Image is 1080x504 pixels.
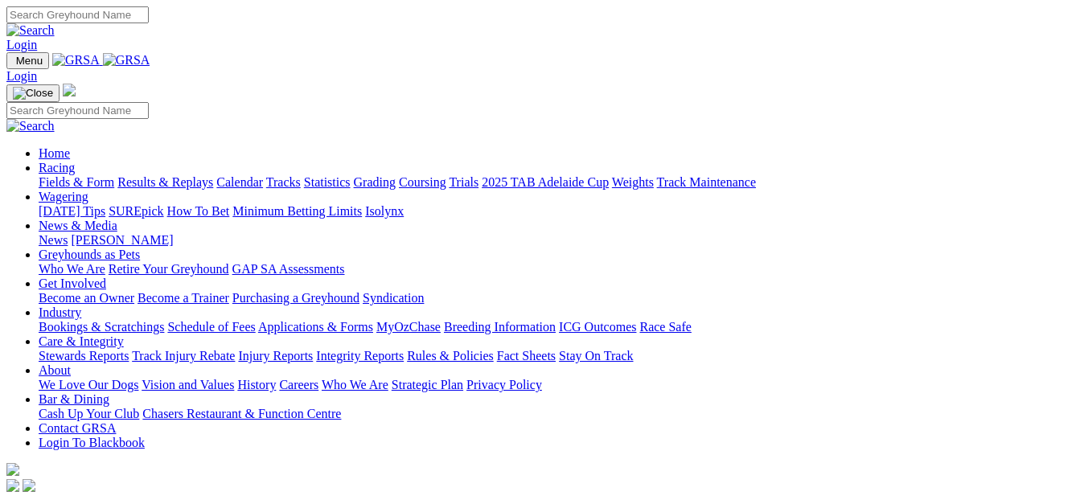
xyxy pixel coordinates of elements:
[466,378,542,391] a: Privacy Policy
[316,349,404,363] a: Integrity Reports
[39,320,164,334] a: Bookings & Scratchings
[354,175,396,189] a: Grading
[322,378,388,391] a: Who We Are
[39,407,1074,421] div: Bar & Dining
[6,38,37,51] a: Login
[612,175,654,189] a: Weights
[39,262,105,276] a: Who We Are
[52,53,100,68] img: GRSA
[39,233,68,247] a: News
[39,291,134,305] a: Become an Owner
[232,262,345,276] a: GAP SA Assessments
[657,175,756,189] a: Track Maintenance
[6,102,149,119] input: Search
[39,233,1074,248] div: News & Media
[237,378,276,391] a: History
[6,463,19,476] img: logo-grsa-white.png
[39,349,1074,363] div: Care & Integrity
[39,436,145,449] a: Login To Blackbook
[39,161,75,174] a: Racing
[39,363,71,377] a: About
[232,204,362,218] a: Minimum Betting Limits
[232,291,359,305] a: Purchasing a Greyhound
[167,204,230,218] a: How To Bet
[142,407,341,420] a: Chasers Restaurant & Function Centre
[132,349,235,363] a: Track Injury Rebate
[71,233,173,247] a: [PERSON_NAME]
[639,320,691,334] a: Race Safe
[39,291,1074,305] div: Get Involved
[482,175,609,189] a: 2025 TAB Adelaide Cup
[399,175,446,189] a: Coursing
[39,305,81,319] a: Industry
[39,262,1074,277] div: Greyhounds as Pets
[39,146,70,160] a: Home
[6,69,37,83] a: Login
[39,175,1074,190] div: Racing
[39,204,1074,219] div: Wagering
[216,175,263,189] a: Calendar
[39,175,114,189] a: Fields & Form
[6,119,55,133] img: Search
[376,320,441,334] a: MyOzChase
[103,53,150,68] img: GRSA
[39,204,105,218] a: [DATE] Tips
[559,349,633,363] a: Stay On Track
[363,291,424,305] a: Syndication
[258,320,373,334] a: Applications & Forms
[16,55,43,67] span: Menu
[13,87,53,100] img: Close
[109,204,163,218] a: SUREpick
[6,6,149,23] input: Search
[109,262,229,276] a: Retire Your Greyhound
[39,277,106,290] a: Get Involved
[559,320,636,334] a: ICG Outcomes
[6,23,55,38] img: Search
[6,52,49,69] button: Toggle navigation
[39,392,109,406] a: Bar & Dining
[142,378,234,391] a: Vision and Values
[444,320,556,334] a: Breeding Information
[39,248,140,261] a: Greyhounds as Pets
[238,349,313,363] a: Injury Reports
[23,479,35,492] img: twitter.svg
[39,349,129,363] a: Stewards Reports
[167,320,255,334] a: Schedule of Fees
[39,421,116,435] a: Contact GRSA
[304,175,351,189] a: Statistics
[392,378,463,391] a: Strategic Plan
[407,349,494,363] a: Rules & Policies
[39,378,138,391] a: We Love Our Dogs
[279,378,318,391] a: Careers
[497,349,556,363] a: Fact Sheets
[449,175,478,189] a: Trials
[39,320,1074,334] div: Industry
[39,190,88,203] a: Wagering
[6,479,19,492] img: facebook.svg
[39,407,139,420] a: Cash Up Your Club
[365,204,404,218] a: Isolynx
[63,84,76,96] img: logo-grsa-white.png
[6,84,60,102] button: Toggle navigation
[117,175,213,189] a: Results & Replays
[39,219,117,232] a: News & Media
[39,334,124,348] a: Care & Integrity
[266,175,301,189] a: Tracks
[39,378,1074,392] div: About
[138,291,229,305] a: Become a Trainer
